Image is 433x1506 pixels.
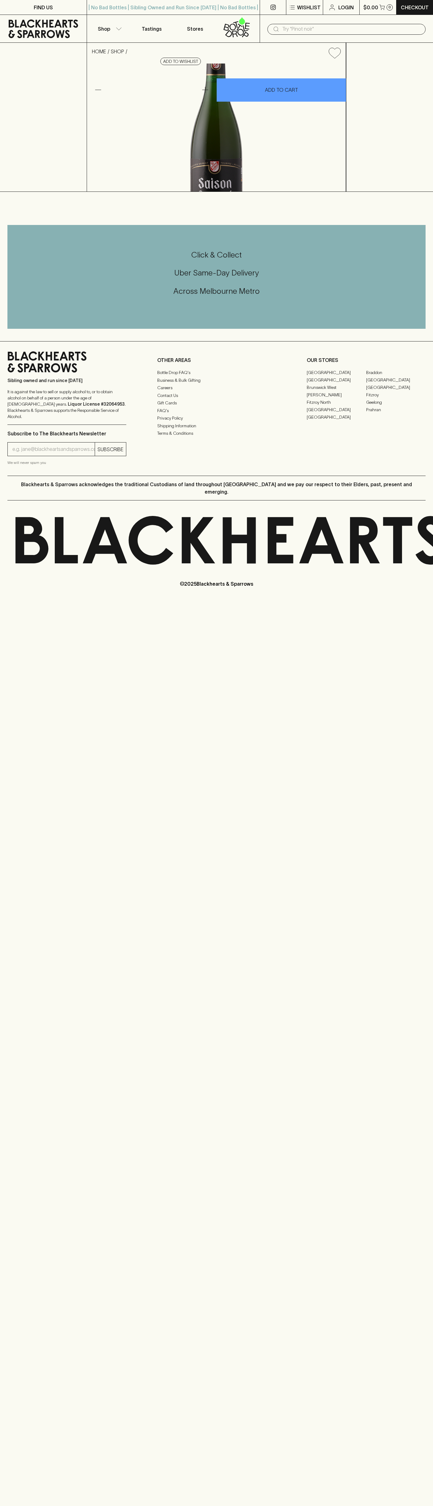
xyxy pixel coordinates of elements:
[92,49,106,54] a: HOME
[157,356,276,364] p: OTHER AREAS
[265,86,298,94] p: ADD TO CART
[338,4,354,11] p: Login
[157,376,276,384] a: Business & Bulk Gifting
[366,391,426,399] a: Fitzroy
[282,24,421,34] input: Try "Pinot noir"
[157,384,276,392] a: Careers
[7,389,126,420] p: It is against the law to sell or supply alcohol to, or to obtain alcohol on behalf of a person un...
[34,4,53,11] p: FIND US
[142,25,162,33] p: Tastings
[366,399,426,406] a: Geelong
[157,407,276,414] a: FAQ's
[7,225,426,329] div: Call to action block
[307,413,366,421] a: [GEOGRAPHIC_DATA]
[307,376,366,384] a: [GEOGRAPHIC_DATA]
[7,268,426,278] h5: Uber Same-Day Delivery
[401,4,429,11] p: Checkout
[326,45,343,61] button: Add to wishlist
[366,406,426,413] a: Prahran
[87,15,130,42] button: Shop
[388,6,391,9] p: 0
[160,58,201,65] button: Add to wishlist
[7,286,426,296] h5: Across Melbourne Metro
[173,15,217,42] a: Stores
[7,250,426,260] h5: Click & Collect
[307,406,366,413] a: [GEOGRAPHIC_DATA]
[366,369,426,376] a: Braddon
[7,430,126,437] p: Subscribe to The Blackhearts Newsletter
[97,446,123,453] p: SUBSCRIBE
[130,15,173,42] a: Tastings
[95,443,126,456] button: SUBSCRIBE
[297,4,321,11] p: Wishlist
[366,376,426,384] a: [GEOGRAPHIC_DATA]
[307,369,366,376] a: [GEOGRAPHIC_DATA]
[307,384,366,391] a: Brunswick West
[157,415,276,422] a: Privacy Policy
[363,4,378,11] p: $0.00
[307,399,366,406] a: Fitzroy North
[157,430,276,437] a: Terms & Conditions
[366,384,426,391] a: [GEOGRAPHIC_DATA]
[157,392,276,399] a: Contact Us
[87,64,346,192] img: 2906.png
[12,481,421,495] p: Blackhearts & Sparrows acknowledges the traditional Custodians of land throughout [GEOGRAPHIC_DAT...
[157,422,276,429] a: Shipping Information
[12,444,95,454] input: e.g. jane@blackheartsandsparrows.com.au
[7,460,126,466] p: We will never spam you
[307,356,426,364] p: OUR STORES
[157,369,276,376] a: Bottle Drop FAQ's
[217,78,346,102] button: ADD TO CART
[111,49,124,54] a: SHOP
[98,25,110,33] p: Shop
[68,402,125,407] strong: Liquor License #32064953
[307,391,366,399] a: [PERSON_NAME]
[157,399,276,407] a: Gift Cards
[7,377,126,384] p: Sibling owned and run since [DATE]
[187,25,203,33] p: Stores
